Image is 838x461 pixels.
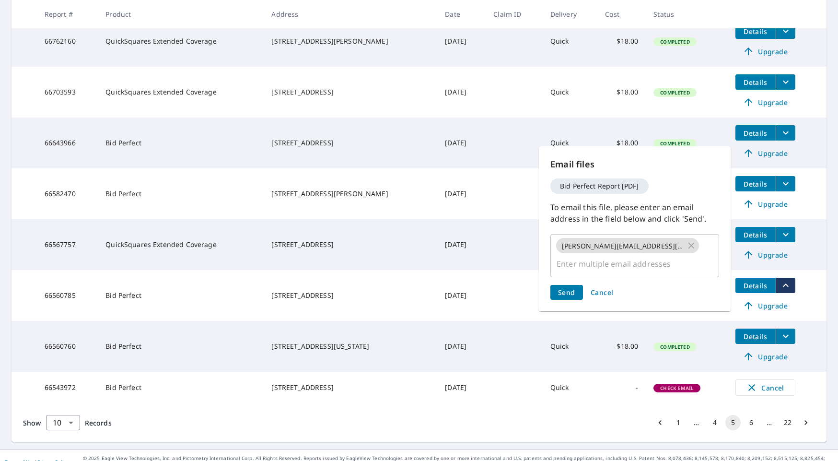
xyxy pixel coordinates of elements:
span: Cancel [591,288,614,297]
td: [DATE] [437,219,486,270]
button: detailsBtn-66762160 [735,24,776,39]
td: Bid Perfect [98,321,264,372]
div: [STREET_ADDRESS] [271,240,430,249]
button: detailsBtn-66703593 [735,74,776,90]
td: QuickSquares Extended Coverage [98,67,264,118]
a: Upgrade [735,44,795,59]
span: [PERSON_NAME][EMAIL_ADDRESS][DOMAIN_NAME] [556,241,689,250]
td: 66703593 [37,67,98,118]
span: Cancel [745,382,785,393]
td: Bid Perfect [98,372,264,403]
span: Upgrade [741,198,790,210]
button: filesDropdownBtn-66762160 [776,24,795,39]
div: 10 [46,409,80,436]
div: [STREET_ADDRESS][US_STATE] [271,342,430,351]
div: [STREET_ADDRESS][PERSON_NAME] [271,189,430,199]
button: filesDropdownBtn-66703593 [776,74,795,90]
span: Upgrade [741,147,790,159]
button: detailsBtn-66560785 [735,278,776,293]
td: Quick [543,321,598,372]
button: Cancel [587,285,617,300]
button: filesDropdownBtn-66560785 [776,278,795,293]
div: [STREET_ADDRESS] [271,291,430,300]
td: [DATE] [437,372,486,403]
input: Enter multiple email addresses [555,255,700,273]
td: Bid Perfect [98,270,264,321]
td: [DATE] [437,321,486,372]
div: Show 10 records [46,415,80,430]
span: Details [741,129,770,138]
button: filesDropdownBtn-66582470 [776,176,795,191]
td: 66582470 [37,168,98,219]
td: 66762160 [37,16,98,67]
button: filesDropdownBtn-66560760 [776,329,795,344]
p: To email this file, please enter an email address in the field below and click 'Send'. [550,201,719,225]
button: Go to next page [798,415,814,430]
span: Upgrade [741,300,790,311]
span: Upgrade [741,96,790,108]
span: Details [741,332,770,341]
button: detailsBtn-66560760 [735,329,776,344]
span: Bid Perfect Report [PDF] [554,183,645,189]
td: 66567757 [37,219,98,270]
span: Upgrade [741,249,790,260]
a: Upgrade [735,196,795,212]
td: [DATE] [437,118,486,168]
td: Quick [543,67,598,118]
td: 66643966 [37,118,98,168]
td: 66560785 [37,270,98,321]
button: filesDropdownBtn-66643966 [776,125,795,141]
button: Go to page 22 [780,415,795,430]
a: Upgrade [735,298,795,313]
div: [STREET_ADDRESS] [271,383,430,392]
a: Upgrade [735,145,795,161]
span: Records [85,418,112,427]
td: 66543972 [37,372,98,403]
td: [DATE] [437,67,486,118]
td: Bid Perfect [98,168,264,219]
div: … [689,418,704,427]
td: [DATE] [437,16,486,67]
button: Go to page 6 [744,415,759,430]
td: Quick [543,372,598,403]
button: Cancel [735,379,795,396]
button: detailsBtn-66582470 [735,176,776,191]
a: Upgrade [735,95,795,110]
span: Completed [654,38,695,45]
span: Details [741,27,770,36]
div: [PERSON_NAME][EMAIL_ADDRESS][DOMAIN_NAME] [556,238,699,253]
span: Details [741,179,770,189]
a: Upgrade [735,247,795,262]
button: detailsBtn-66643966 [735,125,776,141]
td: [DATE] [437,270,486,321]
td: Quick [543,16,598,67]
div: [STREET_ADDRESS] [271,87,430,97]
a: Upgrade [735,349,795,364]
span: Completed [654,343,695,350]
td: 66560760 [37,321,98,372]
span: Send [558,288,575,297]
td: QuickSquares Extended Coverage [98,219,264,270]
span: Check Email [654,385,699,391]
button: Go to previous page [652,415,668,430]
td: $18.00 [597,16,646,67]
button: Send [550,285,583,300]
p: Email files [550,158,719,171]
button: page 5 [725,415,741,430]
button: filesDropdownBtn-66567757 [776,227,795,242]
td: $18.00 [597,118,646,168]
span: Details [741,78,770,87]
button: detailsBtn-66567757 [735,227,776,242]
span: Details [741,230,770,239]
span: Upgrade [741,46,790,57]
td: $18.00 [597,321,646,372]
div: [STREET_ADDRESS] [271,138,430,148]
td: QuickSquares Extended Coverage [98,16,264,67]
nav: pagination navigation [651,415,815,430]
div: [STREET_ADDRESS][PERSON_NAME] [271,36,430,46]
td: [DATE] [437,168,486,219]
span: Details [741,281,770,290]
span: Completed [654,140,695,147]
td: $18.00 [597,67,646,118]
button: Go to page 1 [671,415,686,430]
